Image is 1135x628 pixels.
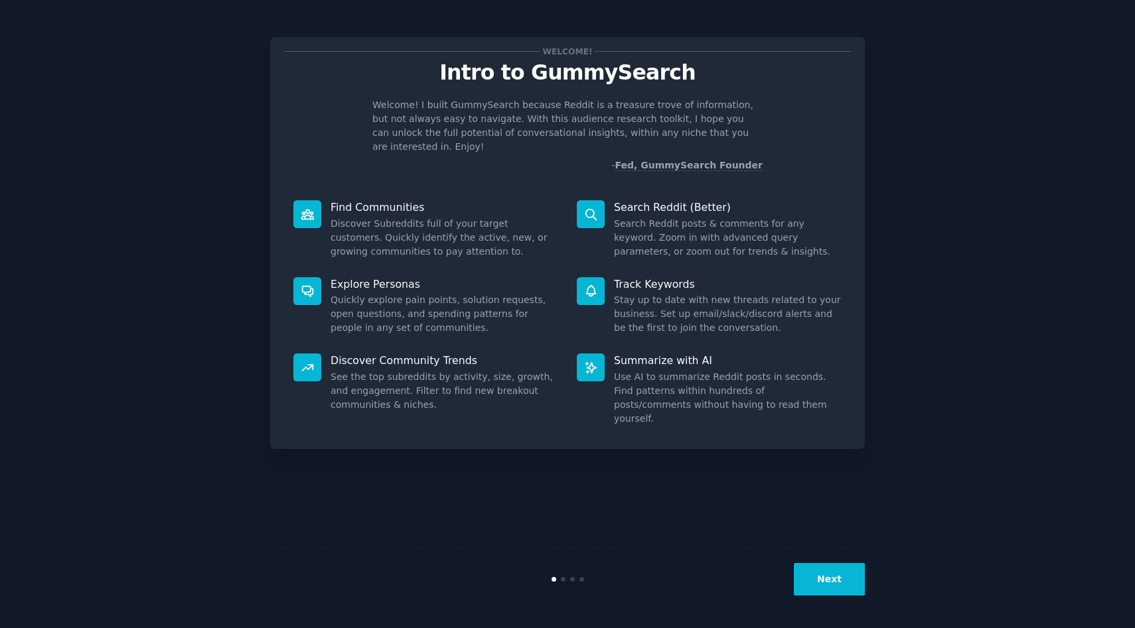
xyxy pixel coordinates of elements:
[372,98,763,154] p: Welcome! I built GummySearch because Reddit is a treasure trove of information, but not always ea...
[540,44,595,58] span: Welcome!
[614,277,842,291] p: Track Keywords
[614,293,842,335] dd: Stay up to date with new threads related to your business. Set up email/slack/discord alerts and ...
[614,353,842,367] p: Summarize with AI
[331,353,558,367] p: Discover Community Trends
[794,563,865,596] button: Next
[331,370,558,412] dd: See the top subreddits by activity, size, growth, and engagement. Filter to find new breakout com...
[611,158,763,172] div: -
[331,293,558,335] dd: Quickly explore pain points, solution requests, open questions, and spending patterns for people ...
[331,200,558,214] p: Find Communities
[284,61,851,84] p: Intro to GummySearch
[615,160,763,171] a: Fed, GummySearch Founder
[614,200,842,214] p: Search Reddit (Better)
[331,217,558,259] dd: Discover Subreddits full of your target customers. Quickly identify the active, new, or growing c...
[614,217,842,259] dd: Search Reddit posts & comments for any keyword. Zoom in with advanced query parameters, or zoom o...
[331,277,558,291] p: Explore Personas
[614,370,842,426] dd: Use AI to summarize Reddit posts in seconds. Find patterns within hundreds of posts/comments with...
